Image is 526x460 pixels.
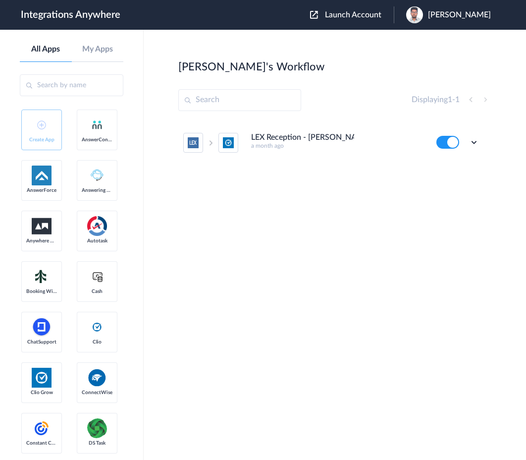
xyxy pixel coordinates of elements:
[251,142,423,149] h5: a month ago
[26,187,57,193] span: AnswerForce
[21,9,120,21] h1: Integrations Anywhere
[82,440,112,446] span: DS Task
[26,390,57,396] span: Clio Grow
[26,440,57,446] span: Constant Contact
[428,10,491,20] span: [PERSON_NAME]
[32,218,52,234] img: aww.png
[82,238,112,244] span: Autotask
[87,166,107,185] img: Answering_service.png
[20,45,72,54] a: All Apps
[91,119,103,131] img: answerconnect-logo.svg
[87,216,107,236] img: autotask.png
[87,368,107,387] img: connectwise.png
[178,89,301,111] input: Search
[32,418,52,438] img: constant-contact.svg
[82,390,112,396] span: ConnectWise
[91,321,103,333] img: clio-logo.svg
[455,96,460,104] span: 1
[32,268,52,286] img: Setmore_Logo.svg
[91,271,104,283] img: cash-logo.svg
[26,339,57,345] span: ChatSupport
[37,120,46,129] img: add-icon.svg
[26,238,57,244] span: Anywhere Works
[448,96,452,104] span: 1
[325,11,381,19] span: Launch Account
[82,137,112,143] span: AnswerConnect
[87,418,107,438] img: distributedSource.png
[32,166,52,185] img: af-app-logo.svg
[82,187,112,193] span: Answering Service
[26,137,57,143] span: Create App
[82,339,112,345] span: Clio
[310,11,318,19] img: launch-acct-icon.svg
[82,288,112,294] span: Cash
[178,60,324,73] h2: [PERSON_NAME]'s Workflow
[26,288,57,294] span: Booking Widget
[32,317,52,337] img: chatsupport-icon.svg
[20,74,123,96] input: Search by name
[412,95,460,105] h4: Displaying -
[32,368,52,388] img: Clio.jpg
[406,6,423,23] img: dennis.webp
[72,45,124,54] a: My Apps
[251,133,354,142] h4: LEX Reception - [PERSON_NAME]
[310,10,394,20] button: Launch Account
